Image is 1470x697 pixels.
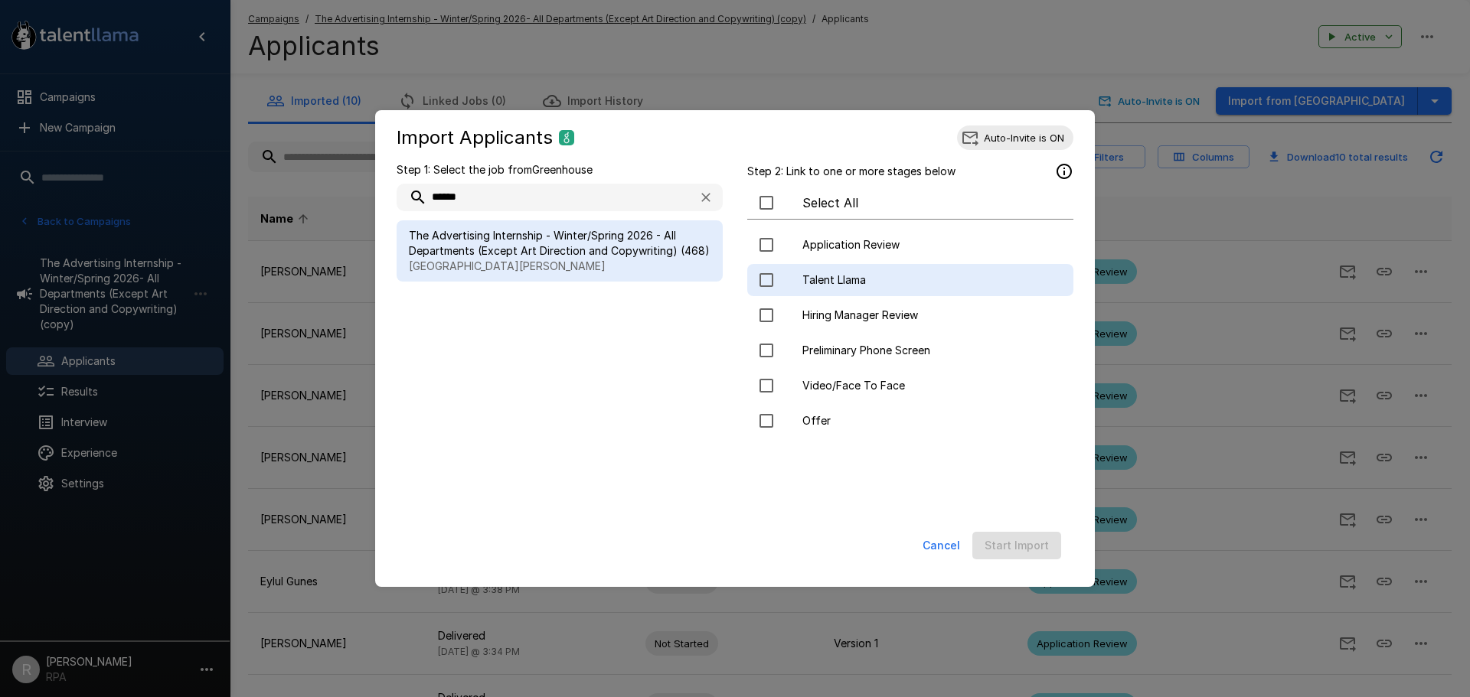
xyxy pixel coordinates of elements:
span: The Advertising Internship - Winter/Spring 2026 - All Departments (Except Art Direction and Copyw... [409,228,710,259]
div: Offer [747,405,1073,437]
h5: Import Applicants [397,125,553,150]
div: Application Review [747,229,1073,261]
span: Offer [802,413,1061,428]
span: Preliminary Phone Screen [802,343,1061,358]
div: Video/Face To Face [747,370,1073,402]
button: Cancel [916,532,966,560]
div: Talent Llama [747,264,1073,296]
div: The Advertising Internship - Winter/Spring 2026 - All Departments (Except Art Direction and Copyw... [397,220,723,282]
p: Step 2: Link to one or more stages below [747,164,955,179]
img: greenhouse_logo.jpeg [559,130,574,145]
svg: Applicants that are currently in these stages will be imported. [1055,162,1073,181]
div: Preliminary Phone Screen [747,334,1073,366]
span: Auto-Invite is ON [975,132,1073,144]
span: Hiring Manager Review [802,308,1061,323]
p: Step 1: Select the job from Greenhouse [397,162,723,178]
p: [GEOGRAPHIC_DATA][PERSON_NAME] [409,259,710,274]
span: Talent Llama [802,272,1061,288]
span: Video/Face To Face [802,378,1061,393]
span: Application Review [802,237,1061,252]
span: Select All [802,194,1061,212]
div: Hiring Manager Review [747,299,1073,331]
div: Select All [747,187,1073,220]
